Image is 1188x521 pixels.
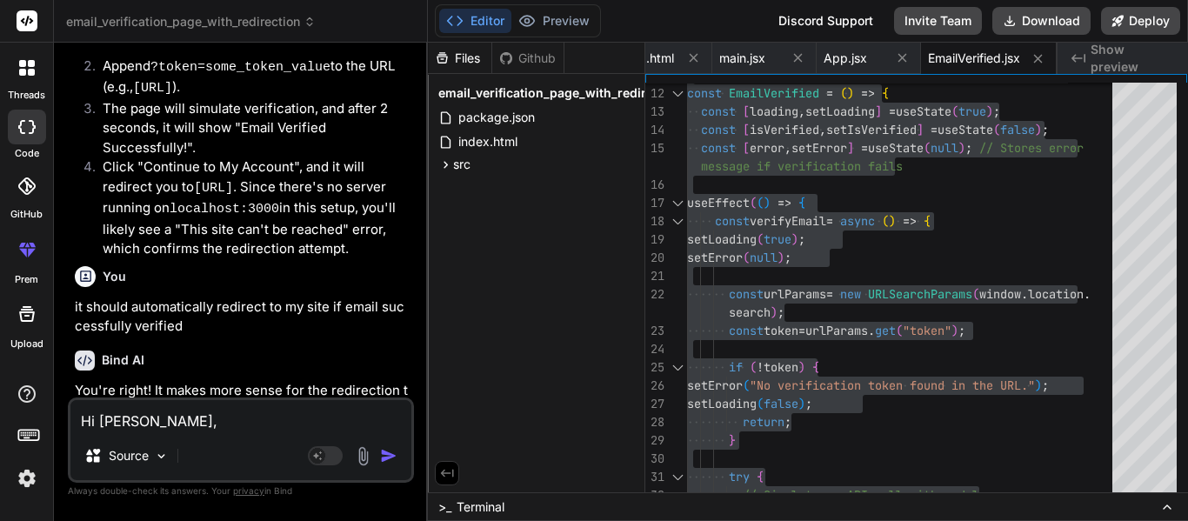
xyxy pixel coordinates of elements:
[12,464,42,493] img: settings
[687,85,722,101] span: const
[778,195,791,210] span: =>
[15,272,38,287] label: prem
[750,359,757,375] span: (
[743,104,750,119] span: [
[666,194,689,212] div: Click to collapse the range.
[757,231,764,247] span: (
[687,396,757,411] span: setLoading
[645,322,664,340] div: 23
[993,122,1000,137] span: (
[951,104,958,119] span: (
[917,122,924,137] span: ]
[750,213,826,229] span: verifyEmail
[868,286,972,302] span: URLSearchParams
[438,498,451,516] span: >_
[958,140,965,156] span: )
[958,104,986,119] span: true
[729,304,771,320] span: search
[701,104,736,119] span: const
[666,84,689,103] div: Click to collapse the range.
[729,286,764,302] span: const
[768,7,884,35] div: Discord Support
[1028,286,1084,302] span: location
[719,50,765,67] span: main.jsx
[972,286,979,302] span: (
[8,88,45,103] label: threads
[992,7,1091,35] button: Download
[889,104,896,119] span: =
[798,195,805,210] span: {
[889,213,896,229] span: )
[511,9,597,33] button: Preview
[729,469,750,484] span: try
[743,414,784,430] span: return
[805,104,875,119] span: setLoading
[868,323,875,338] span: .
[715,213,750,229] span: const
[645,230,664,249] div: 19
[645,139,664,157] div: 15
[757,469,764,484] span: {
[66,13,316,30] span: email_verification_page_with_redirection
[1035,377,1042,393] span: )
[847,140,854,156] span: ]
[868,140,924,156] span: useState
[729,359,743,375] span: if
[896,323,903,338] span: (
[687,231,757,247] span: setLoading
[666,212,689,230] div: Click to collapse the range.
[798,359,805,375] span: )
[805,396,812,411] span: ;
[68,483,414,499] p: Always double-check its answers. Your in Bind
[861,140,868,156] span: =
[826,286,833,302] span: =
[798,323,805,338] span: =
[928,50,1020,67] span: EmailVerified.jsx
[645,212,664,230] div: 18
[453,156,471,173] span: src
[764,195,771,210] span: )
[645,468,664,486] div: 31
[778,250,784,265] span: )
[924,140,931,156] span: (
[645,450,664,468] div: 30
[457,107,537,128] span: package.json
[743,122,750,137] span: [
[701,140,736,156] span: const
[233,485,264,496] span: privacy
[457,131,519,152] span: index.html
[1101,7,1180,35] button: Deploy
[645,285,664,304] div: 22
[798,231,805,247] span: ;
[666,358,689,377] div: Click to collapse the range.
[764,286,826,302] span: urlParams
[645,358,664,377] div: 25
[791,140,847,156] span: setError
[750,195,757,210] span: (
[764,323,798,338] span: token
[492,50,564,67] div: Github
[931,122,938,137] span: =
[894,7,982,35] button: Invite Team
[743,377,750,393] span: (
[840,286,861,302] span: new
[826,85,833,101] span: =
[979,286,1021,302] span: window
[645,377,664,395] div: 26
[701,158,903,174] span: message if verification fails
[1035,122,1042,137] span: )
[840,85,847,101] span: (
[750,122,819,137] span: isVerified
[750,377,1035,393] span: "No verification token found in the URL."
[645,486,664,504] div: 32
[729,323,764,338] span: const
[875,323,896,338] span: get
[353,446,373,466] img: attachment
[102,351,144,369] h6: Bind AI
[701,122,736,137] span: const
[743,250,750,265] span: (
[750,104,798,119] span: loading
[993,104,1000,119] span: ;
[1091,41,1174,76] span: Show preview
[645,431,664,450] div: 29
